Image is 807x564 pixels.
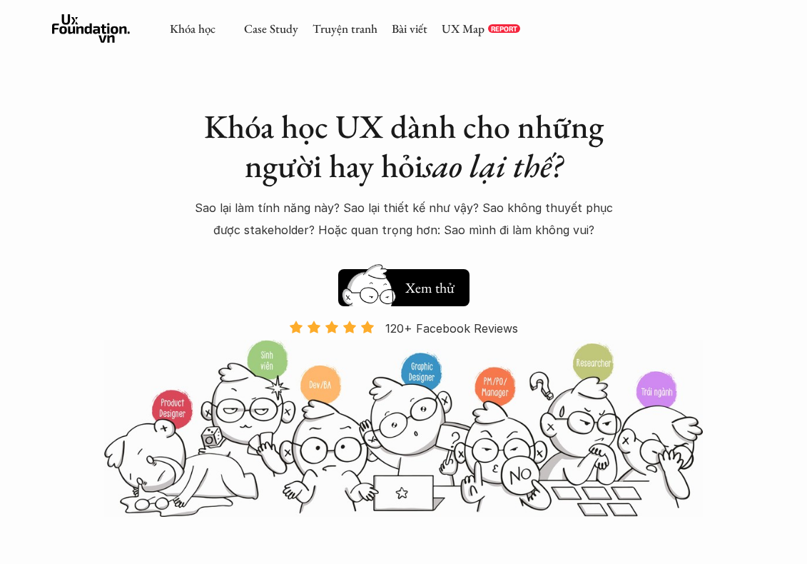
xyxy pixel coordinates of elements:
a: Case Study [244,21,298,36]
a: Bài viết [392,21,427,36]
p: Sao lại làm tính năng này? Sao lại thiết kế như vậy? Sao không thuyết phục được stakeholder? Hoặc... [191,197,616,241]
h1: Khóa học UX dành cho những người hay hỏi [191,107,616,186]
a: UX Map [442,21,484,36]
a: REPORT [488,24,520,33]
a: Truyện tranh [313,21,377,36]
p: REPORT [491,24,517,33]
em: sao lại thế? [423,144,563,187]
a: Xem thử [338,262,470,306]
p: 120+ Facebook Reviews [385,318,518,339]
h5: Xem thử [405,278,455,298]
a: Khóa học [170,21,215,36]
